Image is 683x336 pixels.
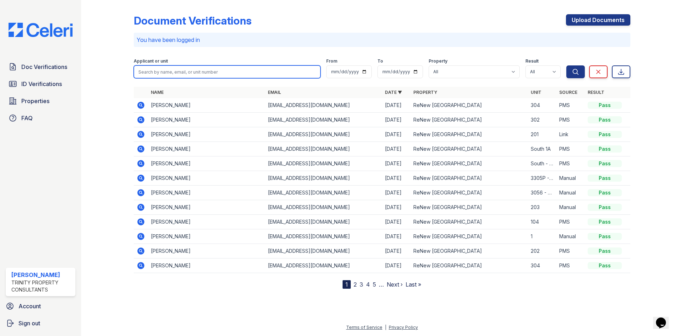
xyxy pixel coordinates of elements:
[148,258,265,273] td: [PERSON_NAME]
[528,98,556,113] td: 304
[387,281,403,288] a: Next ›
[382,142,411,156] td: [DATE]
[148,229,265,244] td: [PERSON_NAME]
[265,113,382,127] td: [EMAIL_ADDRESS][DOMAIN_NAME]
[3,299,78,313] a: Account
[411,215,528,229] td: ReNew [GEOGRAPHIC_DATA]
[528,215,556,229] td: 104
[11,271,73,279] div: [PERSON_NAME]
[556,229,585,244] td: Manual
[148,186,265,200] td: [PERSON_NAME]
[389,325,418,330] a: Privacy Policy
[21,97,49,105] span: Properties
[528,244,556,258] td: 202
[382,156,411,171] td: [DATE]
[528,186,556,200] td: 3056 - 301
[326,58,337,64] label: From
[148,200,265,215] td: [PERSON_NAME]
[411,142,528,156] td: ReNew [GEOGRAPHIC_DATA]
[528,258,556,273] td: 304
[3,316,78,330] a: Sign out
[411,229,528,244] td: ReNew [GEOGRAPHIC_DATA]
[354,281,357,288] a: 2
[382,171,411,186] td: [DATE]
[556,171,585,186] td: Manual
[382,244,411,258] td: [DATE]
[6,111,75,125] a: FAQ
[588,90,604,95] a: Result
[373,281,376,288] a: 5
[556,186,585,200] td: Manual
[528,113,556,127] td: 302
[556,98,585,113] td: PMS
[588,233,622,240] div: Pass
[148,127,265,142] td: [PERSON_NAME]
[385,325,386,330] div: |
[411,186,528,200] td: ReNew [GEOGRAPHIC_DATA]
[148,156,265,171] td: [PERSON_NAME]
[588,102,622,109] div: Pass
[265,171,382,186] td: [EMAIL_ADDRESS][DOMAIN_NAME]
[559,90,577,95] a: Source
[21,63,67,71] span: Doc Verifications
[21,114,33,122] span: FAQ
[588,131,622,138] div: Pass
[411,200,528,215] td: ReNew [GEOGRAPHIC_DATA]
[265,258,382,273] td: [EMAIL_ADDRESS][DOMAIN_NAME]
[588,116,622,123] div: Pass
[411,258,528,273] td: ReNew [GEOGRAPHIC_DATA]
[21,80,62,88] span: ID Verifications
[151,90,164,95] a: Name
[6,94,75,108] a: Properties
[382,98,411,113] td: [DATE]
[134,14,252,27] div: Document Verifications
[588,218,622,225] div: Pass
[528,229,556,244] td: 1
[346,325,382,330] a: Terms of Service
[265,98,382,113] td: [EMAIL_ADDRESS][DOMAIN_NAME]
[382,186,411,200] td: [DATE]
[265,127,382,142] td: [EMAIL_ADDRESS][DOMAIN_NAME]
[6,60,75,74] a: Doc Verifications
[148,215,265,229] td: [PERSON_NAME]
[382,113,411,127] td: [DATE]
[588,160,622,167] div: Pass
[588,262,622,269] div: Pass
[379,280,384,289] span: …
[18,302,41,310] span: Account
[528,142,556,156] td: South 1A
[588,189,622,196] div: Pass
[411,98,528,113] td: ReNew [GEOGRAPHIC_DATA]
[588,145,622,153] div: Pass
[588,204,622,211] div: Pass
[411,127,528,142] td: ReNew [GEOGRAPHIC_DATA]
[134,65,321,78] input: Search by name, email, or unit number
[148,244,265,258] td: [PERSON_NAME]
[525,58,539,64] label: Result
[265,142,382,156] td: [EMAIL_ADDRESS][DOMAIN_NAME]
[566,14,630,26] a: Upload Documents
[148,98,265,113] td: [PERSON_NAME]
[134,58,168,64] label: Applicant or unit
[265,229,382,244] td: [EMAIL_ADDRESS][DOMAIN_NAME]
[385,90,402,95] a: Date ▼
[411,156,528,171] td: ReNew [GEOGRAPHIC_DATA]
[343,280,351,289] div: 1
[366,281,370,288] a: 4
[382,215,411,229] td: [DATE]
[556,142,585,156] td: PMS
[653,308,676,329] iframe: chat widget
[531,90,541,95] a: Unit
[556,200,585,215] td: Manual
[556,156,585,171] td: PMS
[413,90,437,95] a: Property
[588,175,622,182] div: Pass
[406,281,421,288] a: Last »
[588,247,622,255] div: Pass
[11,279,73,293] div: Trinity Property Consultants
[377,58,383,64] label: To
[411,244,528,258] td: ReNew [GEOGRAPHIC_DATA]
[148,171,265,186] td: [PERSON_NAME]
[6,77,75,91] a: ID Verifications
[528,156,556,171] td: South - 1A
